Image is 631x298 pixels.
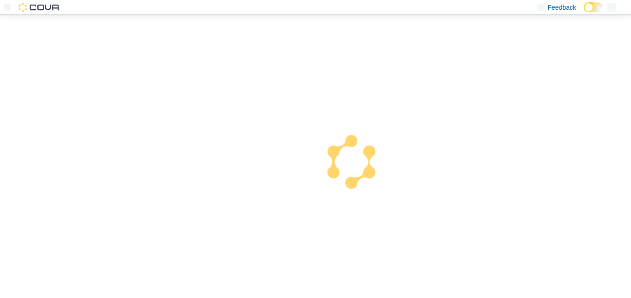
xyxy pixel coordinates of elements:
[584,2,603,12] input: Dark Mode
[19,3,60,12] img: Cova
[315,128,385,198] img: cova-loader
[548,3,576,12] span: Feedback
